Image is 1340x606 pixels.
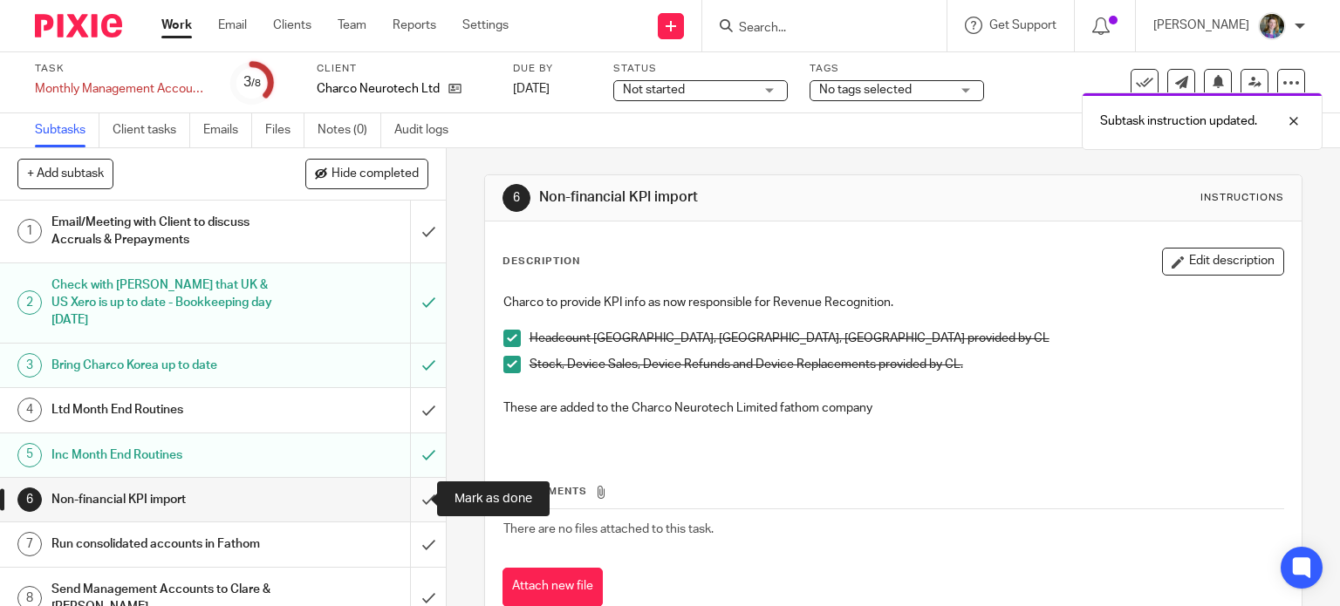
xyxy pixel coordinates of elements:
[503,487,587,496] span: Attachments
[17,290,42,315] div: 2
[1162,248,1284,276] button: Edit description
[17,398,42,422] div: 4
[51,209,279,254] h1: Email/Meeting with Client to discuss Accruals & Prepayments
[462,17,509,34] a: Settings
[35,113,99,147] a: Subtasks
[265,113,304,147] a: Files
[243,72,261,92] div: 3
[17,159,113,188] button: + Add subtask
[539,188,930,207] h1: Non-financial KPI import
[51,272,279,334] h1: Check with [PERSON_NAME] that UK & US Xero is up to date - Bookkeeping day [DATE]
[530,330,1284,347] p: Headcount [GEOGRAPHIC_DATA], [GEOGRAPHIC_DATA], [GEOGRAPHIC_DATA] provided by CL
[17,353,42,378] div: 3
[318,113,381,147] a: Notes (0)
[503,399,1284,435] p: These are added to the Charco Neurotech Limited fathom company
[317,62,491,76] label: Client
[251,78,261,88] small: /8
[332,167,419,181] span: Hide completed
[35,14,122,37] img: Pixie
[513,62,591,76] label: Due by
[17,532,42,556] div: 7
[35,62,209,76] label: Task
[35,80,209,98] div: Monthly Management Accounts - Charco Neurotech
[17,487,42,512] div: 6
[623,84,685,96] span: Not started
[503,294,1284,311] p: Charco to provide KPI info as now responsible for Revenue Recognition.
[51,487,279,513] h1: Non-financial KPI import
[161,17,192,34] a: Work
[51,531,279,557] h1: Run consolidated accounts in Fathom
[17,443,42,467] div: 5
[51,397,279,423] h1: Ltd Month End Routines
[394,113,461,147] a: Audit logs
[393,17,436,34] a: Reports
[613,62,788,76] label: Status
[530,356,1284,373] p: Stock, Device Sales, Device Refunds and Device Replacements provided by CL.
[113,113,190,147] a: Client tasks
[1258,12,1286,40] img: 1530183611242%20(1).jpg
[51,352,279,378] h1: Bring Charco Korea up to date
[218,17,247,34] a: Email
[51,442,279,468] h1: Inc Month End Routines
[305,159,428,188] button: Hide completed
[17,219,42,243] div: 1
[203,113,252,147] a: Emails
[317,80,440,98] p: Charco Neurotech Ltd
[502,184,530,212] div: 6
[338,17,366,34] a: Team
[503,523,714,535] span: There are no files attached to this task.
[1100,112,1257,130] p: Subtask instruction updated.
[273,17,311,34] a: Clients
[502,255,580,269] p: Description
[1200,191,1284,205] div: Instructions
[513,83,550,95] span: [DATE]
